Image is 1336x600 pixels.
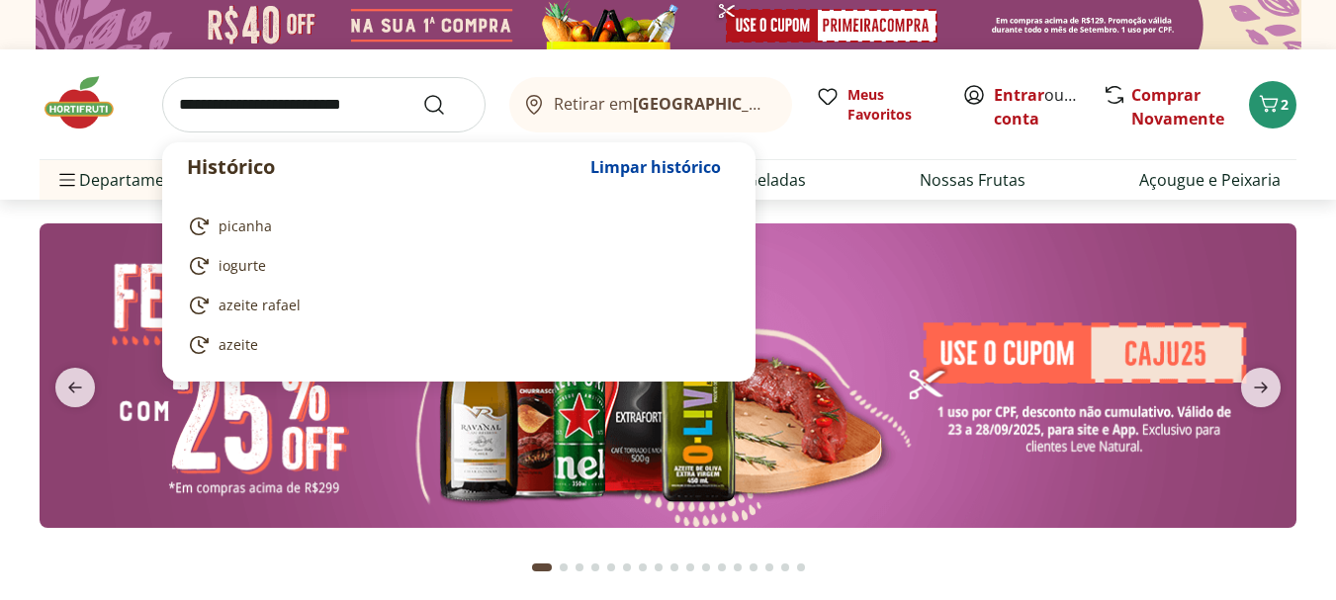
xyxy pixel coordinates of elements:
[40,368,111,407] button: previous
[635,544,651,591] button: Go to page 7 from fs-carousel
[746,544,761,591] button: Go to page 14 from fs-carousel
[714,544,730,591] button: Go to page 12 from fs-carousel
[730,544,746,591] button: Go to page 13 from fs-carousel
[994,83,1082,130] span: ou
[994,84,1044,106] a: Entrar
[219,256,266,276] span: iogurte
[777,544,793,591] button: Go to page 16 from fs-carousel
[816,85,938,125] a: Meus Favoritos
[1249,81,1296,129] button: Carrinho
[587,544,603,591] button: Go to page 4 from fs-carousel
[509,77,792,132] button: Retirar em[GEOGRAPHIC_DATA]/[GEOGRAPHIC_DATA]
[651,544,667,591] button: Go to page 8 from fs-carousel
[55,156,198,204] span: Departamentos
[554,95,772,113] span: Retirar em
[619,544,635,591] button: Go to page 6 from fs-carousel
[682,544,698,591] button: Go to page 10 from fs-carousel
[556,544,572,591] button: Go to page 2 from fs-carousel
[187,254,723,278] a: iogurte
[1131,84,1224,129] a: Comprar Novamente
[847,85,938,125] span: Meus Favoritos
[1139,168,1281,192] a: Açougue e Peixaria
[219,296,301,315] span: azeite rafael
[572,544,587,591] button: Go to page 3 from fs-carousel
[187,153,580,181] p: Histórico
[219,216,272,236] span: picanha
[793,544,809,591] button: Go to page 17 from fs-carousel
[528,544,556,591] button: Current page from fs-carousel
[1281,95,1289,114] span: 2
[994,84,1103,129] a: Criar conta
[667,544,682,591] button: Go to page 9 from fs-carousel
[55,156,79,204] button: Menu
[761,544,777,591] button: Go to page 15 from fs-carousel
[580,143,731,191] button: Limpar histórico
[698,544,714,591] button: Go to page 11 from fs-carousel
[920,168,1025,192] a: Nossas Frutas
[1225,368,1296,407] button: next
[40,73,138,132] img: Hortifruti
[187,333,723,357] a: azeite
[590,159,721,175] span: Limpar histórico
[603,544,619,591] button: Go to page 5 from fs-carousel
[187,294,723,317] a: azeite rafael
[187,214,723,238] a: picanha
[422,93,470,117] button: Submit Search
[162,77,486,132] input: search
[633,93,966,115] b: [GEOGRAPHIC_DATA]/[GEOGRAPHIC_DATA]
[219,335,258,355] span: azeite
